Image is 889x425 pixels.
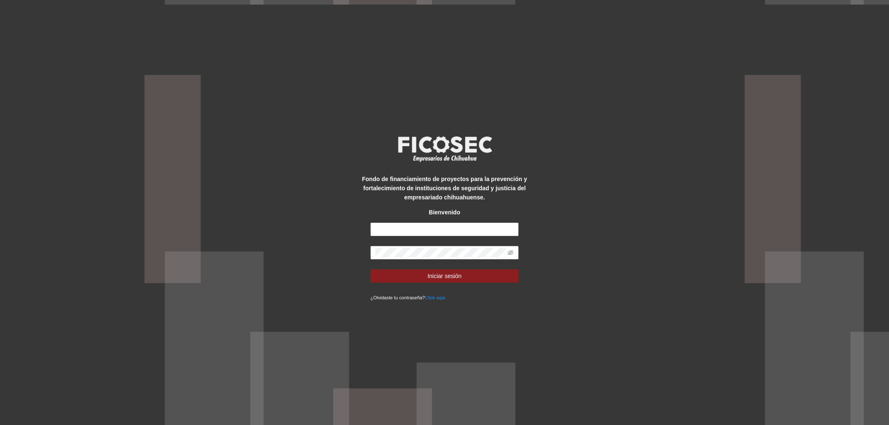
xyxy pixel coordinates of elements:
button: Iniciar sesión [371,269,519,283]
span: eye-invisible [508,250,513,256]
span: Iniciar sesión [428,271,462,281]
strong: Fondo de financiamiento de proyectos para la prevención y fortalecimiento de instituciones de seg... [362,176,527,201]
strong: Bienvenido [429,209,460,216]
img: logo [393,134,497,164]
a: Click aqui [425,295,445,300]
small: ¿Olvidaste tu contraseña? [371,295,445,300]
